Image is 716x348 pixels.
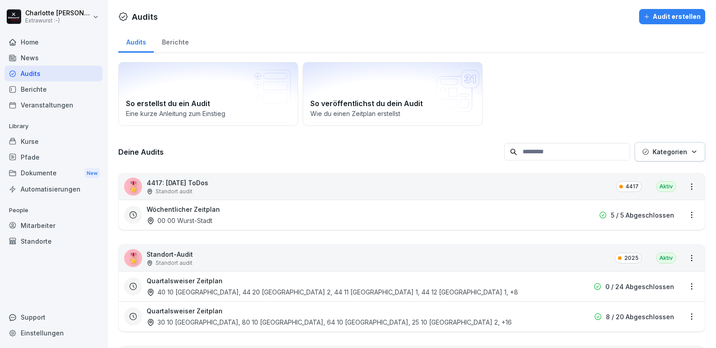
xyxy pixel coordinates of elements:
[154,30,197,53] a: Berichte
[25,9,91,17] p: Charlotte [PERSON_NAME]
[4,165,103,182] div: Dokumente
[4,34,103,50] a: Home
[4,134,103,149] a: Kurse
[4,203,103,218] p: People
[4,233,103,249] a: Standorte
[147,287,518,297] div: 40 10 [GEOGRAPHIC_DATA], 44 20 [GEOGRAPHIC_DATA] 2, 44 11 [GEOGRAPHIC_DATA] 1, 44 12 [GEOGRAPHIC_...
[25,18,91,24] p: Extrawurst :-)
[147,306,223,316] h3: Quartalsweiser Zeitplan
[4,181,103,197] a: Automatisierungen
[4,325,103,341] a: Einstellungen
[118,62,298,126] a: So erstellst du ein AuditEine kurze Anleitung zum Einstieg
[4,119,103,134] p: Library
[118,147,500,157] h3: Deine Audits
[605,282,674,291] p: 0 / 24 Abgeschlossen
[656,181,676,192] div: Aktiv
[147,178,208,187] p: 4417: [DATE] ToDos
[147,250,193,259] p: Standort-Audit
[156,187,192,196] p: Standort audit
[4,149,103,165] a: Pfade
[126,98,291,109] h2: So erstellst du ein Audit
[118,30,154,53] a: Audits
[635,142,705,161] button: Kategorien
[4,66,103,81] a: Audits
[310,109,475,118] p: Wie du einen Zeitplan erstellst
[124,178,142,196] div: 🎖️
[147,317,512,327] div: 30 10 [GEOGRAPHIC_DATA], 80 10 [GEOGRAPHIC_DATA], 64 10 [GEOGRAPHIC_DATA], 25 10 [GEOGRAPHIC_DATA...
[4,50,103,66] a: News
[4,81,103,97] a: Berichte
[653,147,687,156] p: Kategorien
[611,210,674,220] p: 5 / 5 Abgeschlossen
[4,309,103,325] div: Support
[4,97,103,113] a: Veranstaltungen
[85,168,100,178] div: New
[156,259,192,267] p: Standort audit
[626,183,639,191] p: 4417
[4,165,103,182] a: DokumenteNew
[147,205,220,214] h3: Wöchentlicher Zeitplan
[124,249,142,267] div: 🎖️
[624,254,639,262] p: 2025
[639,9,705,24] button: Audit erstellen
[126,109,291,118] p: Eine kurze Anleitung zum Einstieg
[4,218,103,233] a: Mitarbeiter
[147,276,223,286] h3: Quartalsweiser Zeitplan
[303,62,483,126] a: So veröffentlichst du dein AuditWie du einen Zeitplan erstellst
[644,12,701,22] div: Audit erstellen
[147,216,212,225] div: 00 00 Wurst-Stadt
[606,312,674,321] p: 8 / 20 Abgeschlossen
[310,98,475,109] h2: So veröffentlichst du dein Audit
[132,11,158,23] h1: Audits
[656,253,676,263] div: Aktiv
